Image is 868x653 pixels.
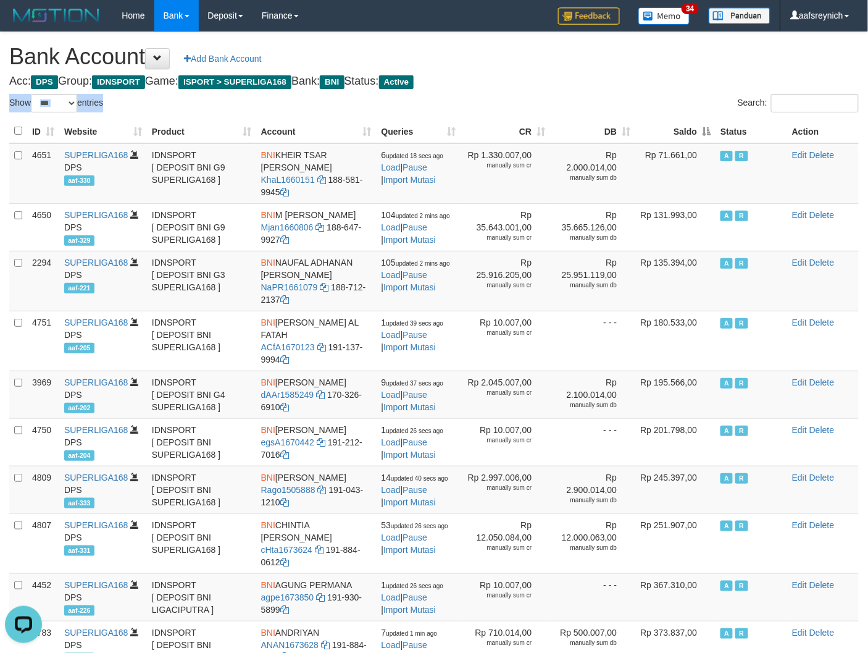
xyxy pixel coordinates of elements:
span: Active [720,628,733,639]
td: Rp 367.310,00 [635,573,716,621]
img: panduan.png [709,7,770,24]
td: Rp 2.997.006,00 [461,466,550,513]
a: SUPERLIGA168 [64,628,128,638]
td: DPS [59,466,147,513]
a: Pause [403,533,427,542]
a: Load [382,533,401,542]
th: ID: activate to sort column ascending [27,119,59,143]
div: manually sum db [555,496,617,505]
span: 6 [382,150,444,160]
a: Edit [792,425,807,435]
a: Import Mutasi [383,605,436,615]
a: Delete [809,473,834,482]
span: Active [720,378,733,389]
td: Rp 12.050.084,00 [461,513,550,573]
span: Active [720,581,733,591]
a: egsA1670442 [261,437,314,447]
a: Copy agpe1673850 to clipboard [316,592,325,602]
div: manually sum cr [465,389,532,397]
a: ANAN1673628 [261,640,319,650]
span: BNI [320,75,344,89]
th: Action [787,119,859,143]
a: Import Mutasi [383,545,436,555]
a: Load [382,437,401,447]
td: DPS [59,573,147,621]
a: Delete [809,628,834,638]
td: DPS [59,203,147,251]
span: updated 2 mins ago [396,213,450,219]
span: aaf-202 [64,403,94,413]
span: IDNSPORT [92,75,145,89]
td: DPS [59,418,147,466]
span: 34 [682,3,698,14]
span: | | [382,258,450,292]
span: Active [720,521,733,531]
h4: Acc: Group: Game: Bank: Status: [9,75,859,88]
a: Load [382,270,401,280]
a: cHta1673624 [261,545,312,555]
span: | | [382,473,448,507]
a: KhaL1660151 [261,175,315,185]
img: Button%20Memo.svg [638,7,690,25]
span: DPS [31,75,58,89]
span: 104 [382,210,450,220]
a: SUPERLIGA168 [64,580,128,590]
a: Load [382,222,401,232]
span: 1 [382,580,444,590]
td: Rp 131.993,00 [635,203,716,251]
a: Copy egsA1670442 to clipboard [317,437,325,447]
a: Copy Mjan1660806 to clipboard [315,222,324,232]
div: manually sum db [555,639,617,647]
span: updated 2 mins ago [396,260,450,267]
td: AGUNG PERMANA 191-930-5899 [256,573,377,621]
td: 3969 [27,371,59,418]
span: aaf-330 [64,175,94,186]
td: Rp 10.007,00 [461,311,550,371]
a: NaPR1661079 [261,282,318,292]
td: IDNSPORT [ DEPOSIT BNI G4 SUPERLIGA168 ] [147,371,256,418]
a: Delete [809,150,834,160]
a: Edit [792,210,807,220]
td: DPS [59,513,147,573]
a: Copy ANAN1673628 to clipboard [321,640,330,650]
a: Pause [403,390,427,400]
td: [PERSON_NAME] 191-212-7016 [256,418,377,466]
span: 1 [382,318,444,327]
td: 4809 [27,466,59,513]
span: updated 37 secs ago [386,380,443,387]
a: Copy KhaL1660151 to clipboard [317,175,326,185]
a: Import Mutasi [383,342,436,352]
div: manually sum db [555,544,617,552]
a: Add Bank Account [176,48,269,69]
a: dAAr1585249 [261,390,314,400]
span: aaf-221 [64,283,94,293]
a: Pause [403,270,427,280]
th: CR: activate to sort column ascending [461,119,550,143]
td: - - - [550,573,635,621]
td: IDNSPORT [ DEPOSIT BNI SUPERLIGA168 ] [147,311,256,371]
span: 14 [382,473,448,482]
span: | | [382,210,450,245]
td: 2294 [27,251,59,311]
td: Rp 35.665.126,00 [550,203,635,251]
span: aaf-333 [64,498,94,508]
span: BNI [261,520,275,530]
span: Active [720,318,733,329]
a: SUPERLIGA168 [64,210,128,220]
span: updated 26 secs ago [386,583,443,589]
a: Copy Rago1505888 to clipboard [318,485,327,495]
td: Rp 12.000.063,00 [550,513,635,573]
span: BNI [261,150,275,160]
input: Search: [771,94,859,112]
th: Account: activate to sort column ascending [256,119,377,143]
td: NAUFAL ADHANAN [PERSON_NAME] 188-712-2137 [256,251,377,311]
div: manually sum cr [465,329,532,337]
div: manually sum cr [465,281,532,290]
a: SUPERLIGA168 [64,520,128,530]
a: Delete [809,210,834,220]
a: Load [382,390,401,400]
a: Load [382,485,401,495]
div: manually sum db [555,234,617,242]
td: M [PERSON_NAME] 188-647-9927 [256,203,377,251]
a: Pause [403,222,427,232]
